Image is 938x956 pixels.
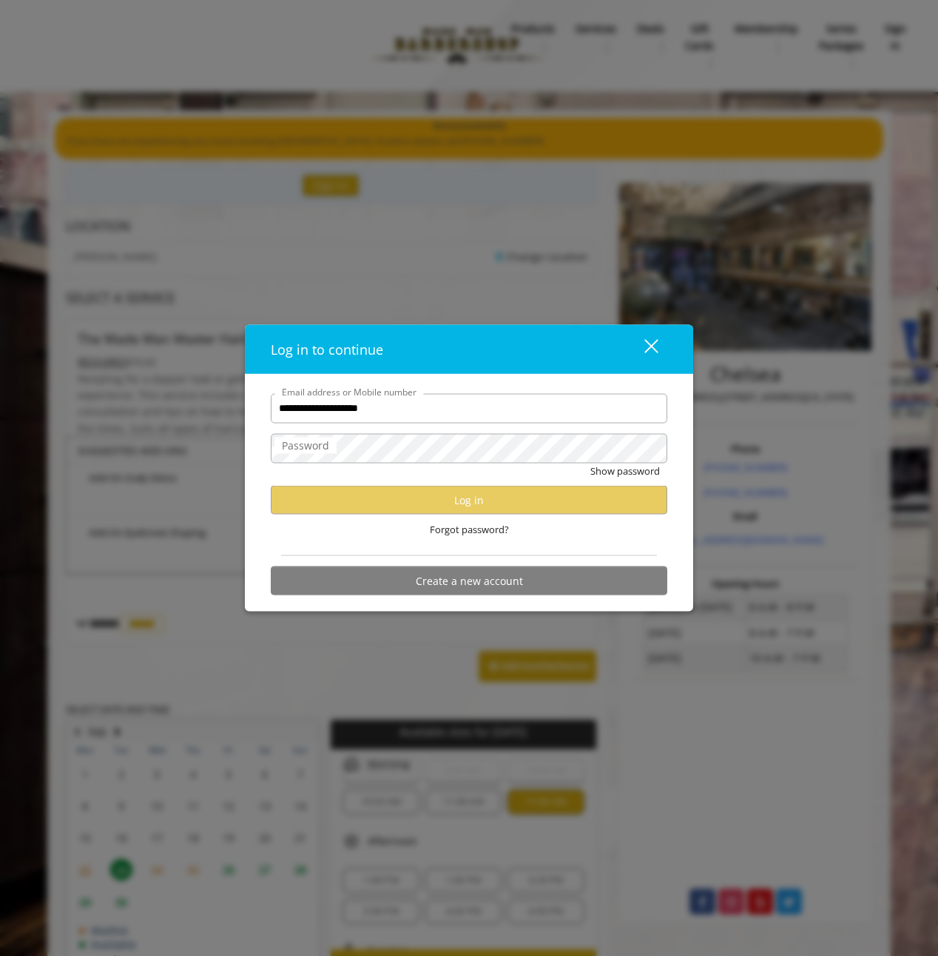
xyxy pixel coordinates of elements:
[274,384,424,398] label: Email address or Mobile number
[617,334,667,364] button: close dialog
[271,566,667,595] button: Create a new account
[271,340,383,358] span: Log in to continue
[627,338,657,360] div: close dialog
[590,463,660,478] button: Show password
[430,522,509,538] span: Forgot password?
[271,393,667,423] input: Email address or Mobile number
[271,486,667,515] button: Log in
[271,433,667,463] input: Password
[274,437,337,453] label: Password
